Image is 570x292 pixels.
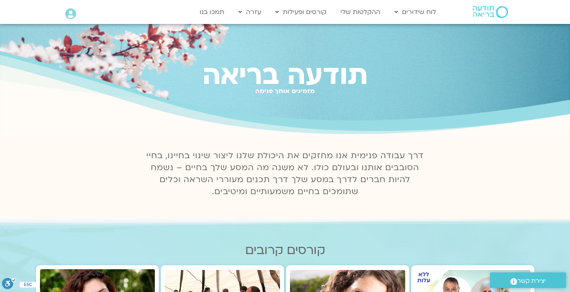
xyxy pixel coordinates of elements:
span: יצירת קשר [517,276,546,286]
h2: קורסים קרובים [36,243,534,257]
a: לוח שידורים [390,4,440,20]
a: יצירת קשר [490,272,566,288]
p: דרך עבודה פנימית אנו מחזקים את היכולת שלנו ליצור שינוי בחיינו, בחיי הסובבים אותנו ובעולם כולו. לא... [142,150,428,198]
img: תודעה בריאה [473,6,508,18]
a: תמכו בנו [196,4,228,20]
a: עזרה [234,4,265,20]
a: ההקלטות שלי [336,4,384,20]
a: קורסים ופעילות [271,4,330,20]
